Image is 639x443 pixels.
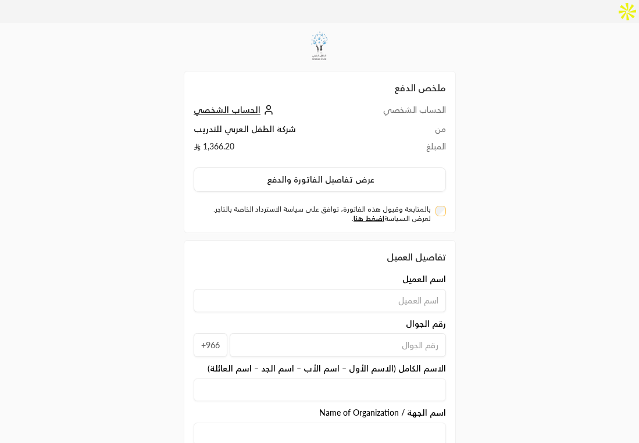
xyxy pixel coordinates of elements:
[349,141,445,158] td: المبلغ
[230,333,446,357] input: رقم الجوال
[354,214,384,223] a: اضغط هنا
[194,123,350,141] td: شركة الطفل العربي للتدريب
[208,363,446,374] span: الاسم الكامل (الاسم الأول – اسم الأب – اسم الجد – اسم العائلة)
[406,318,446,330] span: رقم الجوال
[402,273,446,285] span: اسم العميل
[319,407,446,419] span: اسم الجهة / Name of Organization
[194,250,446,264] div: تفاصيل العميل
[349,104,445,123] td: الحساب الشخصي
[198,205,431,223] label: بالمتابعة وقبول هذه الفاتورة، توافق على سياسة الاسترداد الخاصة بالتاجر. لعرض السياسة .
[194,333,227,357] span: +966
[194,289,446,312] input: اسم العميل
[194,105,260,115] span: الحساب الشخصي
[194,105,277,115] a: الحساب الشخصي
[194,141,350,158] td: 1,366.20
[304,30,335,62] img: Company Logo
[194,81,446,95] h2: ملخص الدفع
[194,167,446,192] button: عرض تفاصيل الفاتورة والدفع
[349,123,445,141] td: من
